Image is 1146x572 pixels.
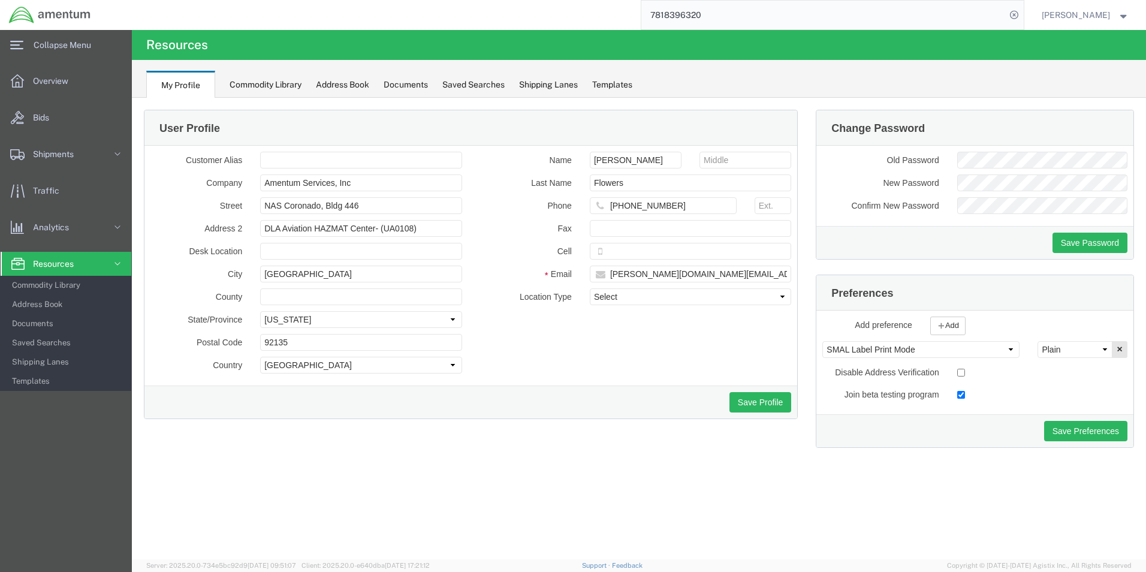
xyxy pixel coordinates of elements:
[699,19,793,41] div: Change Password
[339,168,449,182] label: Email
[592,79,632,91] div: Templates
[316,79,369,91] div: Address Book
[339,191,449,205] label: Location Type
[33,252,82,276] span: Resources
[442,79,505,91] div: Saved Searches
[1,106,131,130] a: Bids
[681,54,816,68] label: Old Password
[8,6,91,24] img: logo
[34,33,99,57] span: Collapse Menu
[12,293,123,317] span: Address Book
[132,98,1146,559] iframe: FS Legacy Container
[798,219,834,237] button: Add
[1,69,131,93] a: Overview
[1,142,131,166] a: Shipments
[385,562,430,569] span: [DATE] 17:21:12
[1041,8,1130,22] button: [PERSON_NAME]
[12,331,123,355] span: Saved Searches
[681,219,789,233] label: Add preference
[1042,8,1110,22] span: Demetrus Flowers
[519,79,578,91] div: Shipping Lanes
[598,294,659,315] button: Save Profile
[921,135,996,155] button: Save Password
[1,179,131,203] a: Traffic
[582,562,612,569] a: Support
[248,562,296,569] span: [DATE] 09:51:07
[301,562,430,569] span: Client: 2025.20.0-e640dba
[33,106,58,130] span: Bids
[384,79,428,91] div: Documents
[339,145,449,159] label: Cell
[12,312,123,336] span: Documents
[146,71,215,98] div: My Profile
[12,350,123,374] span: Shipping Lanes
[339,100,449,114] label: Phone
[681,100,816,114] label: Confirm New Password
[33,69,77,93] span: Overview
[33,142,82,166] span: Shipments
[612,562,643,569] a: Feedback
[681,77,816,91] label: New Password
[1,215,131,239] a: Analytics
[146,30,208,60] h4: Resources
[681,266,816,281] label: Disable Address Verification
[146,562,296,569] span: Server: 2025.20.0-734e5bc92d9
[12,273,123,297] span: Commodity Library
[1,252,131,276] a: Resources
[641,1,1006,29] input: Search for shipment number, reference number
[12,369,123,393] span: Templates
[230,79,301,91] div: Commodity Library
[912,323,996,344] button: Save Preferences
[623,100,660,116] input: Ext.
[33,215,77,239] span: Analytics
[947,561,1132,571] span: Copyright © [DATE]-[DATE] Agistix Inc., All Rights Reserved
[33,179,68,203] span: Traffic
[681,288,816,303] label: Join beta testing program
[699,183,761,206] div: Preferences
[339,122,449,137] label: Fax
